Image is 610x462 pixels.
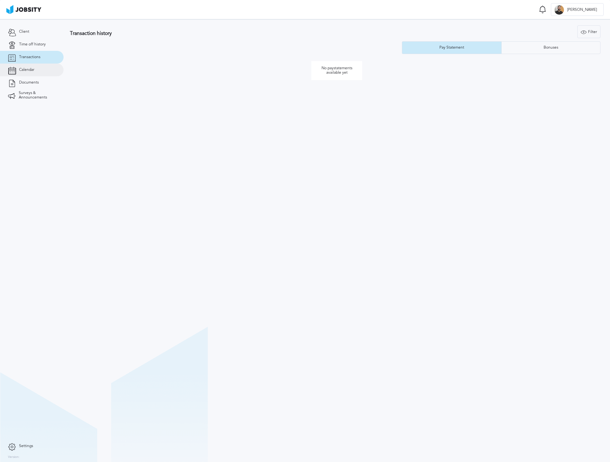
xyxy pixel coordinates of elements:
[8,455,20,459] label: Version:
[578,26,600,38] div: Filter
[554,5,564,15] div: J
[19,80,39,85] span: Documents
[501,41,601,54] button: Bonuses
[19,91,56,100] span: Surveys & Announcements
[551,3,604,16] button: J[PERSON_NAME]
[19,444,33,448] span: Settings
[6,5,41,14] img: ab4bad089aa723f57921c736e9817d99.png
[540,45,561,50] div: Bonuses
[564,8,600,12] span: [PERSON_NAME]
[436,45,467,50] div: Pay Statement
[577,25,600,38] button: Filter
[19,68,34,72] span: Calendar
[402,41,501,54] button: Pay Statement
[19,30,29,34] span: Client
[311,61,362,80] p: No paystatements available yet
[70,31,360,36] h3: Transaction history
[19,42,46,47] span: Time off history
[19,55,40,59] span: Transactions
